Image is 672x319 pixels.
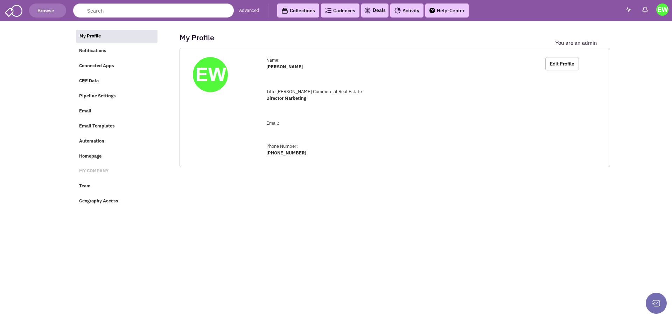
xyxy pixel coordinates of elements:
[429,8,435,13] img: help.png
[79,63,114,69] span: Connected Apps
[325,8,331,13] img: Cadences_logo.png
[656,4,668,16] img: Eva Wiggins
[79,138,104,144] span: Automation
[76,60,157,73] a: Connected Apps
[76,120,157,133] a: Email Templates
[36,7,59,14] span: Browse
[76,150,157,163] a: Homepage
[76,30,157,43] a: My Profile
[266,95,306,102] label: Director Marketing
[239,7,259,14] a: Advanced
[76,195,157,208] a: Geography Access
[545,57,579,70] button: Edit Profile
[76,44,157,58] a: Notifications
[79,33,101,39] span: My Profile
[79,93,116,99] span: Pipeline Settings
[281,7,288,14] img: icon-collection-lavender-black.svg
[79,123,115,129] span: Email Templates
[29,4,66,18] button: Browse
[266,89,362,95] span: Title [PERSON_NAME] Commercial Real Estate
[364,6,386,15] a: Deals
[79,168,108,174] span: MY COMPANY
[266,64,303,70] label: [PERSON_NAME]
[79,48,106,54] span: Notifications
[266,150,306,157] label: [PHONE_NUMBER]
[266,120,279,126] span: Email:
[425,4,469,18] a: Help-Center
[79,198,118,204] span: Geography Access
[79,108,91,114] span: Email
[76,180,157,193] a: Team
[193,57,228,92] img: BzOkwDyDKUeaNchFimRFbg.png
[76,75,157,88] a: CRE Data
[76,105,157,118] a: Email
[555,40,597,46] label: You are an admin
[266,57,280,63] span: Name:
[364,6,371,15] img: icon-deals.svg
[321,4,359,18] a: Cadences
[76,135,157,148] a: Automation
[79,183,91,189] span: Team
[79,78,99,84] span: CRE Data
[5,4,22,17] img: SmartAdmin
[180,34,214,41] h2: My Profile
[277,4,319,18] a: Collections
[394,7,401,14] img: Activity.png
[390,4,423,18] a: Activity
[76,90,157,103] a: Pipeline Settings
[73,4,234,18] input: Search
[79,153,101,159] span: Homepage
[266,143,298,149] span: Phone Number:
